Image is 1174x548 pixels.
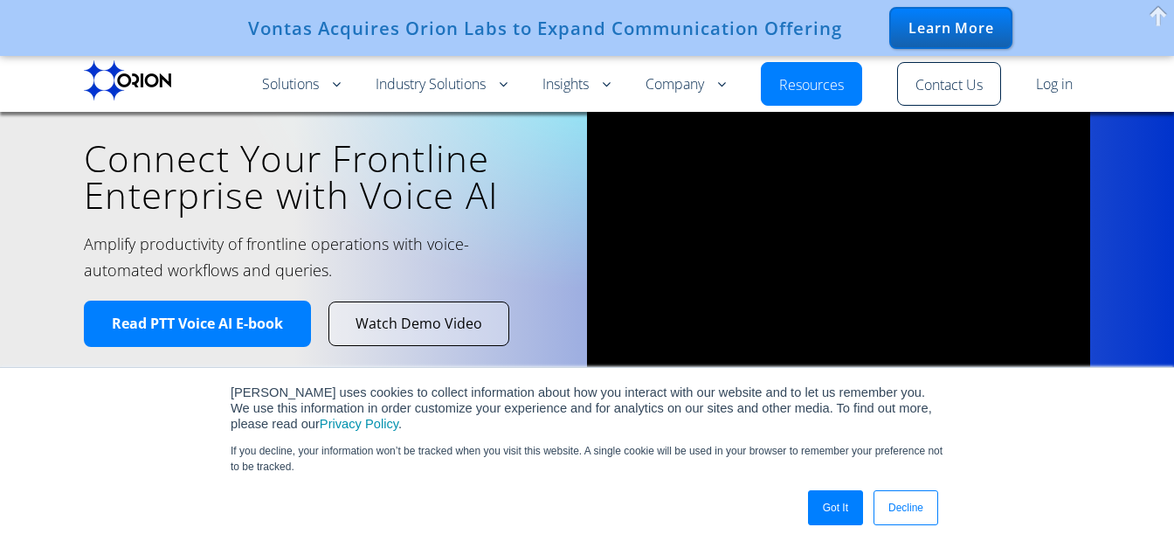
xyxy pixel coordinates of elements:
[84,60,171,101] img: Orion labs Black logo
[248,17,842,38] div: Vontas Acquires Orion Labs to Expand Communication Offering
[356,315,482,333] span: Watch Demo Video
[1036,74,1073,95] a: Log in
[808,490,863,525] a: Got It
[320,417,398,431] a: Privacy Policy
[587,100,1090,383] iframe: vimeo Video Player
[84,301,311,347] a: Read PTT Voice AI E-book
[329,302,508,345] a: Watch Demo Video
[779,75,844,96] a: Resources
[376,74,508,95] a: Industry Solutions
[889,7,1012,49] div: Learn More
[84,140,561,213] h1: Connect Your Frontline Enterprise with Voice AI
[1087,464,1174,548] iframe: Chat Widget
[231,443,943,475] p: If you decline, your information won’t be tracked when you visit this website. A single cookie wi...
[646,74,726,95] a: Company
[542,74,611,95] a: Insights
[84,231,500,283] h2: Amplify productivity of frontline operations with voice-automated workflows and queries.
[915,75,983,96] a: Contact Us
[874,490,938,525] a: Decline
[262,74,341,95] a: Solutions
[112,315,283,333] span: Read PTT Voice AI E-book
[231,385,932,431] span: [PERSON_NAME] uses cookies to collect information about how you interact with our website and to ...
